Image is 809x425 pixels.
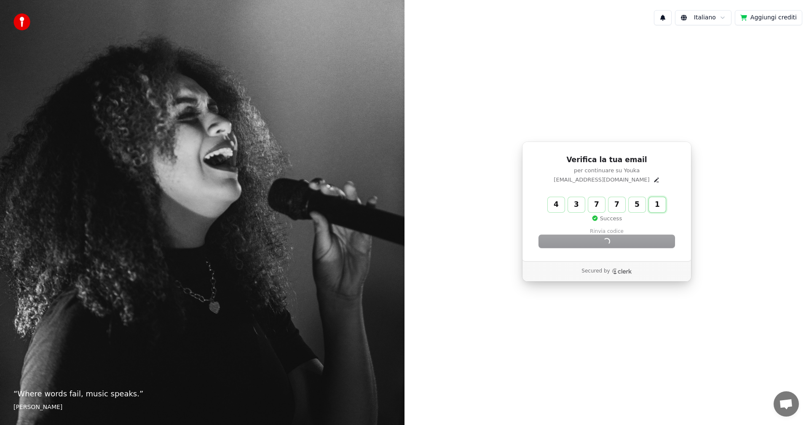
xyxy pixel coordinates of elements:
[581,268,610,275] p: Secured by
[554,176,649,184] p: [EMAIL_ADDRESS][DOMAIN_NAME]
[13,403,391,412] footer: [PERSON_NAME]
[548,197,683,212] input: Enter verification code
[612,268,632,274] a: Clerk logo
[653,176,660,183] button: Edit
[539,155,675,165] h1: Verifica la tua email
[774,391,799,417] div: Aprire la chat
[539,167,675,174] p: per continuare su Youka
[735,10,802,25] button: Aggiungi crediti
[13,388,391,400] p: “ Where words fail, music speaks. ”
[13,13,30,30] img: youka
[592,215,622,222] p: Success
